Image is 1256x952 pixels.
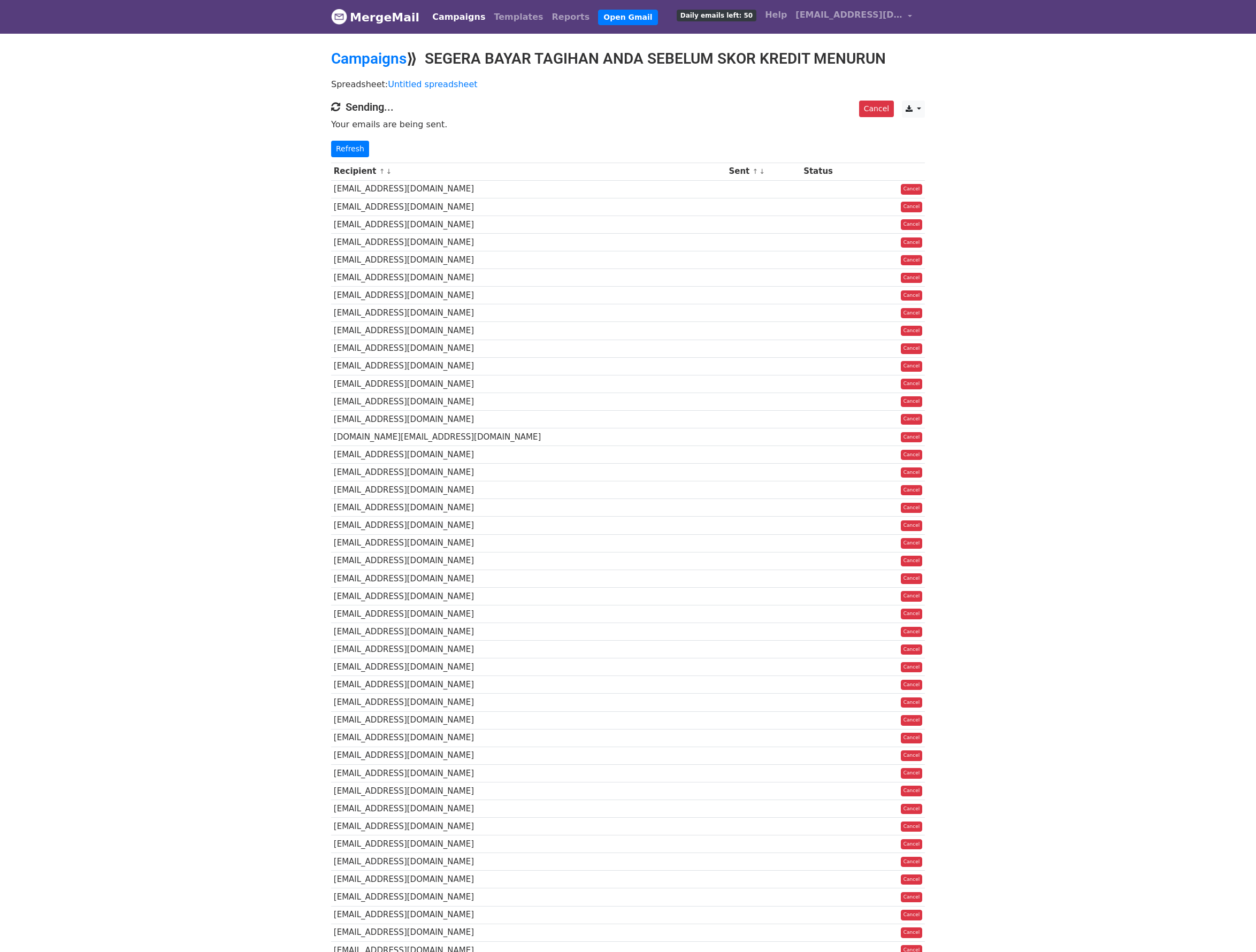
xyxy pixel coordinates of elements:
[795,9,902,21] span: [EMAIL_ADDRESS][DOMAIN_NAME]
[331,287,726,304] td: [EMAIL_ADDRESS][DOMAIN_NAME]
[901,857,923,867] a: Cancel
[331,428,726,446] td: [DOMAIN_NAME][EMAIL_ADDRESS][DOMAIN_NAME]
[331,747,726,764] td: [EMAIL_ADDRESS][DOMAIN_NAME]
[331,180,726,198] td: [EMAIL_ADDRESS][DOMAIN_NAME]
[331,818,726,835] td: [EMAIL_ADDRESS][DOMAIN_NAME]
[801,163,865,180] th: Status
[901,715,923,726] a: Cancel
[331,694,726,711] td: [EMAIL_ADDRESS][DOMAIN_NAME]
[331,517,726,534] td: [EMAIL_ADDRESS][DOMAIN_NAME]
[753,167,759,175] a: ↑
[901,485,923,496] a: Cancel
[901,520,923,531] a: Cancel
[677,10,756,21] span: Daily emails left: 50
[598,10,657,25] a: Open Gmail
[331,198,726,216] td: [EMAIL_ADDRESS][DOMAIN_NAME]
[901,644,923,655] a: Cancel
[489,6,547,28] a: Templates
[901,573,923,584] a: Cancel
[761,4,791,26] a: Help
[331,464,726,481] td: [EMAIL_ADDRESS][DOMAIN_NAME]
[386,167,392,175] a: ↓
[331,446,726,464] td: [EMAIL_ADDRESS][DOMAIN_NAME]
[901,432,923,443] a: Cancel
[331,782,726,800] td: [EMAIL_ADDRESS][DOMAIN_NAME]
[901,237,923,248] a: Cancel
[331,410,726,428] td: [EMAIL_ADDRESS][DOMAIN_NAME]
[331,764,726,782] td: [EMAIL_ADDRESS][DOMAIN_NAME]
[901,804,923,815] a: Cancel
[672,4,761,26] a: Daily emails left: 50
[331,233,726,251] td: [EMAIL_ADDRESS][DOMAIN_NAME]
[726,163,801,180] th: Sent
[901,219,923,230] a: Cancel
[331,393,726,410] td: [EMAIL_ADDRESS][DOMAIN_NAME]
[331,605,726,623] td: [EMAIL_ADDRESS][DOMAIN_NAME]
[331,888,726,906] td: [EMAIL_ADDRESS][DOMAIN_NAME]
[759,167,765,175] a: ↓
[901,750,923,761] a: Cancel
[901,308,923,319] a: Cancel
[901,503,923,513] a: Cancel
[331,50,407,67] a: Campaigns
[331,357,726,375] td: [EMAIL_ADDRESS][DOMAIN_NAME]
[901,733,923,743] a: Cancel
[331,79,925,90] p: Spreadsheet:
[901,326,923,336] a: Cancel
[901,680,923,690] a: Cancel
[331,101,925,113] h4: Sending...
[331,871,726,888] td: [EMAIL_ADDRESS][DOMAIN_NAME]
[901,290,923,301] a: Cancel
[901,697,923,708] a: Cancel
[901,591,923,602] a: Cancel
[901,627,923,638] a: Cancel
[331,534,726,552] td: [EMAIL_ADDRESS][DOMAIN_NAME]
[901,184,923,195] a: Cancel
[331,641,726,658] td: [EMAIL_ADDRESS][DOMAIN_NAME]
[901,450,923,460] a: Cancel
[331,119,925,130] p: Your emails are being sent.
[331,924,726,941] td: [EMAIL_ADDRESS][DOMAIN_NAME]
[901,768,923,779] a: Cancel
[331,481,726,499] td: [EMAIL_ADDRESS][DOMAIN_NAME]
[331,50,925,68] h2: ⟫ SEGERA BAYAR TAGIHAN ANDA SEBELUM SKOR KREDIT MENURUN
[331,623,726,641] td: [EMAIL_ADDRESS][DOMAIN_NAME]
[901,839,923,850] a: Cancel
[901,379,923,389] a: Cancel
[331,570,726,587] td: [EMAIL_ADDRESS][DOMAIN_NAME]
[331,216,726,233] td: [EMAIL_ADDRESS][DOMAIN_NAME]
[379,167,385,175] a: ↑
[791,4,916,29] a: [EMAIL_ADDRESS][DOMAIN_NAME]
[331,269,726,287] td: [EMAIL_ADDRESS][DOMAIN_NAME]
[901,609,923,619] a: Cancel
[388,79,477,89] a: Untitled spreadsheet
[901,255,923,266] a: Cancel
[331,552,726,570] td: [EMAIL_ADDRESS][DOMAIN_NAME]
[901,202,923,212] a: Cancel
[331,658,726,676] td: [EMAIL_ADDRESS][DOMAIN_NAME]
[331,853,726,871] td: [EMAIL_ADDRESS][DOMAIN_NAME]
[331,499,726,517] td: [EMAIL_ADDRESS][DOMAIN_NAME]
[901,556,923,566] a: Cancel
[331,800,726,817] td: [EMAIL_ADDRESS][DOMAIN_NAME]
[901,662,923,673] a: Cancel
[331,729,726,747] td: [EMAIL_ADDRESS][DOMAIN_NAME]
[331,375,726,393] td: [EMAIL_ADDRESS][DOMAIN_NAME]
[859,101,894,117] a: Cancel
[331,835,726,853] td: [EMAIL_ADDRESS][DOMAIN_NAME]
[331,6,419,28] a: MergeMail
[331,304,726,322] td: [EMAIL_ADDRESS][DOMAIN_NAME]
[901,396,923,407] a: Cancel
[901,910,923,920] a: Cancel
[548,6,594,28] a: Reports
[901,361,923,372] a: Cancel
[901,892,923,903] a: Cancel
[331,322,726,340] td: [EMAIL_ADDRESS][DOMAIN_NAME]
[331,163,726,180] th: Recipient
[331,251,726,269] td: [EMAIL_ADDRESS][DOMAIN_NAME]
[901,786,923,796] a: Cancel
[331,906,726,924] td: [EMAIL_ADDRESS][DOMAIN_NAME]
[331,587,726,605] td: [EMAIL_ADDRESS][DOMAIN_NAME]
[331,141,369,157] a: Refresh
[901,467,923,478] a: Cancel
